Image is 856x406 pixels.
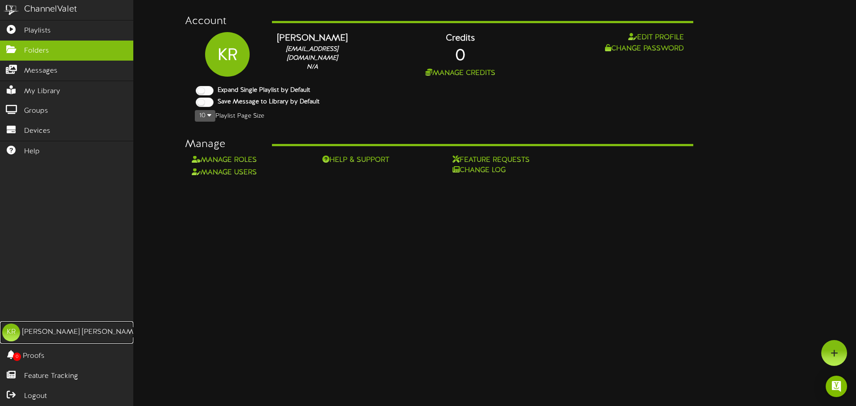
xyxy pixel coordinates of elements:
[205,32,250,67] div: KR
[453,155,556,165] a: Feature Requests
[185,109,693,123] div: Playlist Page Size
[361,45,560,68] div: 0
[276,45,348,63] div: [EMAIL_ADDRESS][DOMAIN_NAME]
[423,68,498,79] button: Manage Credits
[195,110,215,122] button: 10
[24,3,77,16] div: ChannelValet
[192,168,257,176] a: Manage Users
[626,32,687,43] button: Edit Profile
[211,86,310,95] label: Expand Single Playlist by Default
[24,86,60,97] span: My Library
[24,126,50,136] span: Devices
[185,16,259,27] h3: Account
[453,165,556,176] a: Change Log
[24,147,40,157] span: Help
[24,26,51,36] span: Playlists
[185,139,259,150] h3: Manage
[276,32,348,45] div: [PERSON_NAME]
[211,98,320,107] label: Save Message to Library by Default
[361,32,560,45] div: Credits
[24,66,58,76] span: Messages
[23,351,45,361] span: Proofs
[24,106,48,116] span: Groups
[22,327,140,337] div: [PERSON_NAME] [PERSON_NAME]
[602,43,687,54] button: Change Password
[826,376,847,397] div: Open Intercom Messenger
[13,353,21,361] span: 0
[276,63,348,72] div: N/A
[322,155,426,165] a: Help & Support
[2,324,20,341] div: KR
[24,391,47,402] span: Logout
[24,371,78,381] span: Feature Tracking
[192,156,257,164] a: Manage Roles
[24,46,49,56] span: Folders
